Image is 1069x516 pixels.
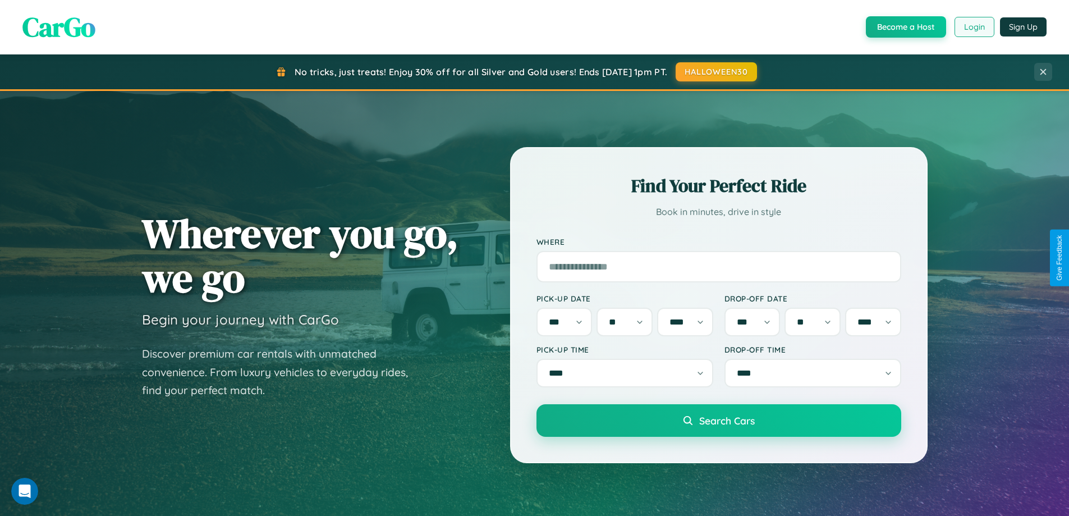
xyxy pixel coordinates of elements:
[1000,17,1047,36] button: Sign Up
[11,478,38,505] iframe: Intercom live chat
[536,404,901,437] button: Search Cars
[142,211,458,300] h1: Wherever you go, we go
[955,17,994,37] button: Login
[676,62,757,81] button: HALLOWEEN30
[536,345,713,354] label: Pick-up Time
[536,294,713,303] label: Pick-up Date
[866,16,946,38] button: Become a Host
[724,294,901,303] label: Drop-off Date
[536,173,901,198] h2: Find Your Perfect Ride
[724,345,901,354] label: Drop-off Time
[536,204,901,220] p: Book in minutes, drive in style
[22,8,95,45] span: CarGo
[699,414,755,427] span: Search Cars
[142,345,423,400] p: Discover premium car rentals with unmatched convenience. From luxury vehicles to everyday rides, ...
[536,237,901,246] label: Where
[1056,235,1063,281] div: Give Feedback
[295,66,667,77] span: No tricks, just treats! Enjoy 30% off for all Silver and Gold users! Ends [DATE] 1pm PT.
[142,311,339,328] h3: Begin your journey with CarGo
